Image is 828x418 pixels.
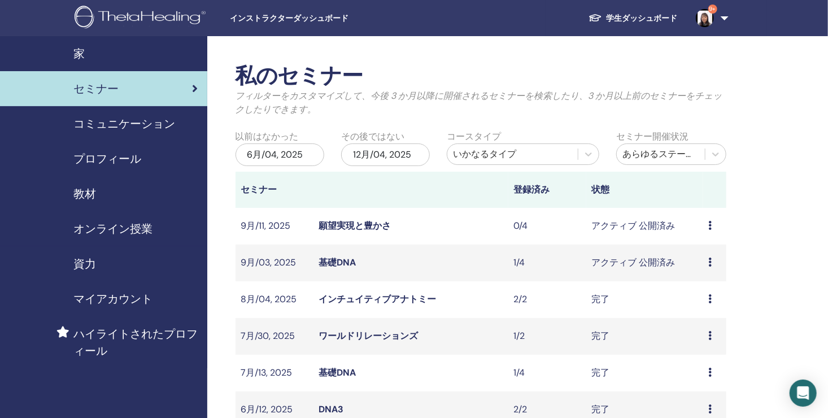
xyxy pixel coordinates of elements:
[341,143,430,166] div: 12月/04, 2025
[319,256,356,268] a: 基礎DNA
[790,380,817,407] div: Open Intercom Messenger
[73,325,198,359] span: ハイライトされたプロフィール
[73,45,85,62] span: 家
[508,208,586,245] td: 0/4
[319,220,391,232] a: 願望実現と豊かさ
[236,143,324,166] div: 6月/04, 2025
[236,130,299,143] label: 以前はなかった
[708,5,717,14] span: 9+
[319,330,419,342] a: ワールドリレーションズ
[236,89,727,116] p: フィルターをカスタマイズして、今後 3 か月以降に開催されるセミナーを検索したり、3 か月以上前のセミナーをチェックしたりできます。
[319,403,344,415] a: DNA3
[236,355,313,391] td: 7月/13, 2025
[696,9,714,27] img: default.jpg
[73,185,96,202] span: 教材
[236,281,313,318] td: 8月/04, 2025
[508,318,586,355] td: 1/2
[319,293,437,305] a: インチュイティブアナトミー
[236,208,313,245] td: 9月/11, 2025
[73,220,152,237] span: オンライン授業
[73,255,96,272] span: 資力
[447,130,501,143] label: コースタイプ
[73,290,152,307] span: マイアカウント
[586,208,703,245] td: アクティブ 公開済み
[586,245,703,281] td: アクティブ 公開済み
[230,12,399,24] span: インストラクターダッシュボード
[319,367,356,378] a: 基礎DNA
[586,355,703,391] td: 完了
[453,147,572,161] div: いかなるタイプ
[236,63,727,89] h2: 私のセミナー
[616,130,688,143] label: セミナー開催状況
[75,6,210,31] img: logo.png
[586,318,703,355] td: 完了
[73,115,175,132] span: コミュニケーション
[508,355,586,391] td: 1/4
[579,8,687,29] a: 学生ダッシュボード
[341,130,404,143] label: その後ではない
[236,245,313,281] td: 9月/03, 2025
[622,147,699,161] div: あらゆるステータス
[586,281,703,318] td: 完了
[508,245,586,281] td: 1/4
[73,80,119,97] span: セミナー
[73,150,141,167] span: プロフィール
[586,172,703,208] th: 状態
[508,172,586,208] th: 登録済み
[589,13,602,23] img: graduation-cap-white.svg
[236,318,313,355] td: 7月/30, 2025
[236,172,313,208] th: セミナー
[508,281,586,318] td: 2/2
